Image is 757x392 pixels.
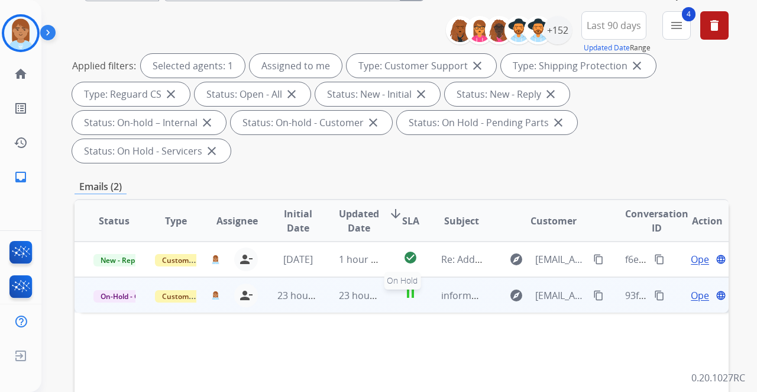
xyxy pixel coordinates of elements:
span: Initial Date [277,207,319,235]
span: informacion adicional. [441,289,541,302]
span: Assignee [216,214,258,228]
div: Type: Customer Support [347,54,496,78]
mat-icon: close [551,115,565,130]
span: [EMAIL_ADDRESS][DOMAIN_NAME] [535,252,586,266]
mat-icon: person_remove [239,288,253,303]
mat-icon: language [716,254,726,265]
span: Last 90 days [587,23,641,28]
mat-icon: close [414,87,428,101]
mat-icon: check_circle [403,250,418,265]
mat-icon: explore [509,252,523,266]
div: Status: New - Initial [315,82,440,106]
div: Status: On Hold - Pending Parts [397,111,577,134]
span: Subject [444,214,479,228]
div: Status: On Hold - Servicers [72,139,231,163]
span: SLA [402,214,419,228]
div: On Hold [384,272,420,290]
mat-icon: history [14,136,28,150]
mat-icon: explore [509,288,523,303]
mat-icon: close [470,59,484,73]
span: Conversation ID [625,207,688,235]
mat-icon: close [200,115,214,130]
mat-icon: close [630,59,644,73]
p: 0.20.1027RC [691,371,745,385]
div: Type: Reguard CS [72,82,190,106]
mat-icon: content_copy [593,290,604,301]
img: avatar [4,17,37,50]
th: Action [667,200,729,242]
mat-icon: close [366,115,380,130]
button: 4 [662,11,691,40]
span: Customer Support [155,254,232,266]
span: Type [165,214,187,228]
mat-icon: home [14,67,28,81]
mat-icon: content_copy [593,254,604,265]
mat-icon: close [164,87,178,101]
img: agent-avatar [211,291,220,300]
span: [DATE] [283,253,313,266]
span: On-Hold - Customer [93,290,175,303]
div: Status: Open - All [195,82,310,106]
button: Last 90 days [581,11,646,40]
div: +152 [544,16,572,44]
div: Status: New - Reply [445,82,570,106]
p: Emails (2) [75,179,127,194]
button: Updated Date [584,43,630,53]
div: Type: Shipping Protection [501,54,656,78]
span: Re: Additional Information [441,253,558,266]
mat-icon: close [284,87,299,101]
span: New - Reply [93,254,147,266]
span: 23 hours ago [339,289,397,302]
span: Updated Date [339,207,379,235]
span: Range [584,43,651,53]
mat-icon: person_remove [239,252,253,266]
mat-icon: menu [669,18,684,33]
mat-icon: content_copy [654,254,665,265]
span: Open [691,288,715,303]
div: Assigned to me [250,54,342,78]
span: 4 [682,7,695,21]
span: Status [99,214,130,228]
mat-icon: pause [403,287,418,301]
mat-icon: delete [707,18,722,33]
span: 1 hour ago [339,253,387,266]
mat-icon: arrow_downward [389,207,403,221]
mat-icon: content_copy [654,290,665,301]
span: [EMAIL_ADDRESS][DOMAIN_NAME] [535,288,586,303]
p: Applied filters: [72,59,136,73]
span: 23 hours ago [277,289,336,302]
div: Status: On-hold – Internal [72,111,226,134]
mat-icon: inbox [14,170,28,184]
span: Open [691,252,715,266]
span: Customer [530,214,577,228]
img: agent-avatar [211,255,220,264]
mat-icon: list_alt [14,101,28,115]
mat-icon: close [544,87,558,101]
span: Customer Support [155,290,232,303]
mat-icon: close [205,144,219,158]
mat-icon: language [716,290,726,301]
div: Selected agents: 1 [141,54,245,78]
div: Status: On-hold - Customer [231,111,392,134]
